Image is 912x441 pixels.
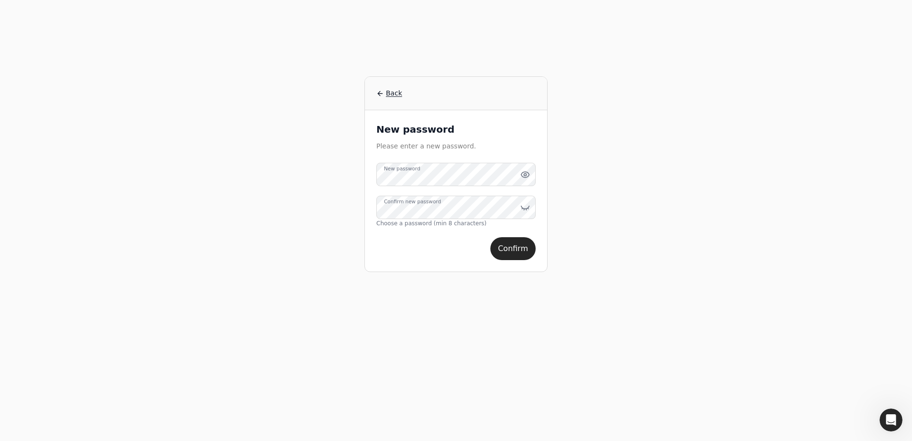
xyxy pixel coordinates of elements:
[490,237,536,260] button: Confirm
[376,122,536,141] div: New password
[376,141,536,163] div: Please enter a new password.
[384,198,441,206] label: Confirm new password
[376,88,536,98] a: Back
[384,165,420,173] label: New password
[376,219,536,228] div: Choose a password (min 8 characters)
[386,88,402,98] span: Back
[880,409,902,431] iframe: Intercom live chat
